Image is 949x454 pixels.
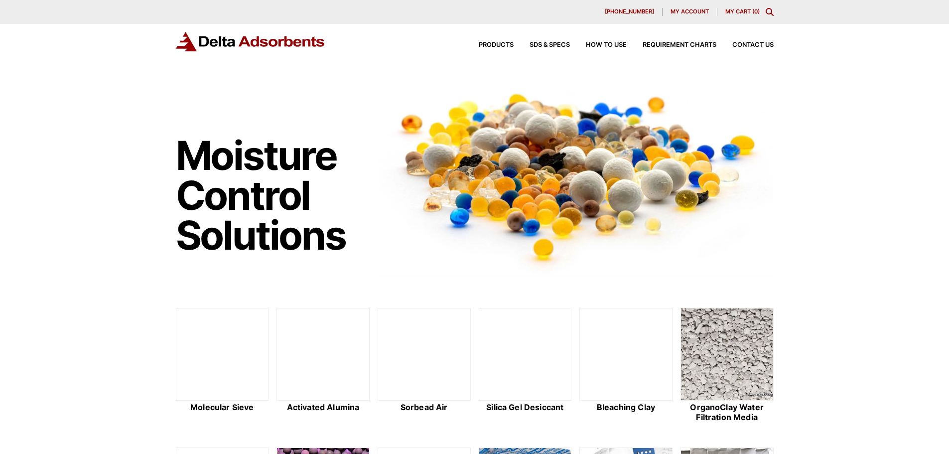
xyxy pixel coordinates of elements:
a: How to Use [570,42,627,48]
a: Molecular Sieve [176,308,269,424]
a: Bleaching Clay [579,308,673,424]
img: Delta Adsorbents [176,32,325,51]
h2: Molecular Sieve [176,403,269,412]
a: Sorbead Air [378,308,471,424]
a: OrganoClay Water Filtration Media [680,308,774,424]
a: Products [463,42,514,48]
h2: Activated Alumina [276,403,370,412]
a: SDS & SPECS [514,42,570,48]
span: Requirement Charts [643,42,716,48]
h2: Sorbead Air [378,403,471,412]
span: [PHONE_NUMBER] [605,9,654,14]
span: My account [671,9,709,14]
a: Requirement Charts [627,42,716,48]
span: How to Use [586,42,627,48]
a: Contact Us [716,42,774,48]
h2: OrganoClay Water Filtration Media [680,403,774,422]
span: SDS & SPECS [530,42,570,48]
a: Activated Alumina [276,308,370,424]
div: Toggle Modal Content [766,8,774,16]
span: Products [479,42,514,48]
a: Silica Gel Desiccant [479,308,572,424]
a: [PHONE_NUMBER] [597,8,663,16]
a: My Cart (0) [725,8,760,15]
h1: Moisture Control Solutions [176,136,368,255]
h2: Silica Gel Desiccant [479,403,572,412]
h2: Bleaching Clay [579,403,673,412]
img: Image [378,75,774,276]
span: Contact Us [732,42,774,48]
span: 0 [754,8,758,15]
a: My account [663,8,717,16]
